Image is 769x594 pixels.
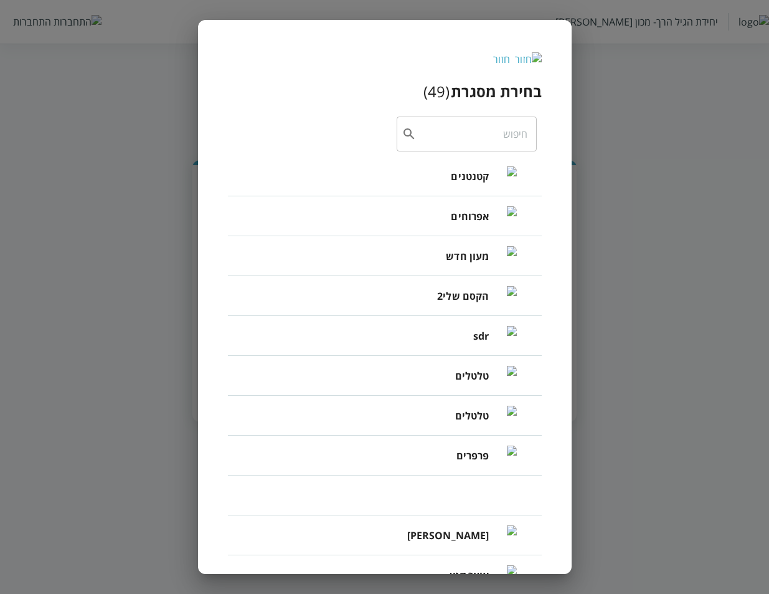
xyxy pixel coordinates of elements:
img: אוצר קטן [497,565,517,585]
img: sdr [497,326,517,346]
img: חזור [515,52,542,66]
img: טלטלים [497,366,517,386]
img: מעון חדש [497,246,517,266]
span: טלטלים [455,368,489,383]
div: חזור [493,52,510,66]
img: אפרוחים [497,206,517,226]
img: הקסם שלי2 [497,286,517,306]
img: קטנטנים [497,166,517,186]
span: פרפרים [456,448,489,463]
span: אוצר קטן [450,568,489,583]
span: קטנטנים [451,169,489,184]
span: אפרוחים [451,209,489,224]
img: פרפרים [497,446,517,466]
img: טלטלים [497,406,517,426]
span: טלטלים [455,408,489,423]
span: הקסם שלי2 [437,289,489,304]
span: [PERSON_NAME] [407,528,489,543]
input: חיפוש [417,117,528,151]
h3: בחירת מסגרת [451,81,542,102]
span: מעון חדש [446,249,489,264]
div: ( 49 ) [423,81,450,102]
img: פיצפוני [497,525,517,545]
span: sdr [473,328,489,343]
